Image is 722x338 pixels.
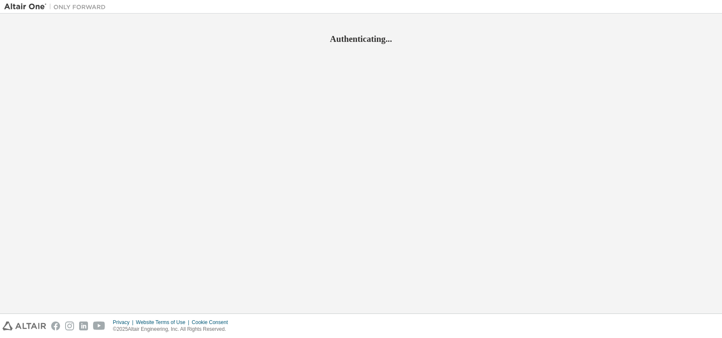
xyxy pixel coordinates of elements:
[192,319,233,326] div: Cookie Consent
[4,33,718,44] h2: Authenticating...
[51,322,60,330] img: facebook.svg
[3,322,46,330] img: altair_logo.svg
[79,322,88,330] img: linkedin.svg
[93,322,105,330] img: youtube.svg
[136,319,192,326] div: Website Terms of Use
[113,326,233,333] p: © 2025 Altair Engineering, Inc. All Rights Reserved.
[4,3,110,11] img: Altair One
[113,319,136,326] div: Privacy
[65,322,74,330] img: instagram.svg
